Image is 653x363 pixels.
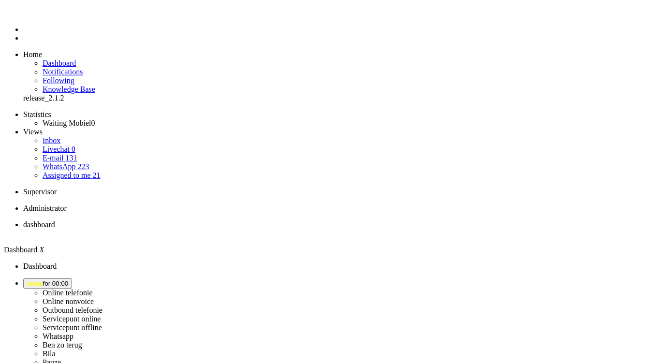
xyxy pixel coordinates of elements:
a: Knowledge base [43,85,95,93]
span: Livechat [43,145,70,153]
i: X [39,246,44,254]
a: Waiting Mobiel [43,119,95,127]
span: E-mail [43,154,64,162]
span: 0 [91,119,95,127]
span: 0 [72,145,75,153]
label: Online telefonie [43,289,93,297]
span: 131 [66,154,77,162]
span: Dashboard [4,246,37,254]
ul: Menu [4,8,649,43]
span: 223 [77,162,89,171]
li: Supervisor [23,188,649,196]
label: Whatsapp [43,332,73,340]
li: Dashboard menu [23,25,649,34]
a: Dashboard menu item [43,59,76,67]
label: Outbound telefonie [43,306,102,314]
li: Statistics [23,110,649,119]
span: dashboard [23,220,55,229]
li: Views [23,128,649,136]
a: E-mail 131 [43,154,77,162]
span: release_2.1.2 [23,94,64,102]
label: Servicepunt online [43,315,101,323]
li: Administrator [23,204,649,213]
span: Dashboard [43,59,76,67]
label: Servicepunt offline [43,323,102,332]
a: Inbox [43,136,60,145]
label: Ben zo terug [43,341,82,349]
span: WhatsApp [43,162,75,171]
div: Close tab [23,229,649,238]
ul: dashboard menu items [4,50,649,102]
span: Knowledge Base [43,85,95,93]
li: Tickets menu [23,34,649,43]
button: awayfor 00:00 [23,278,72,289]
li: Dashboard [23,262,649,271]
a: Following [43,76,74,85]
span: away [27,280,43,287]
span: for 00:00 [27,280,68,287]
a: WhatsApp 223 [43,162,89,171]
a: Notifications menu item [43,68,83,76]
li: Home menu item [23,50,649,59]
a: Omnidesk [23,8,40,16]
span: 21 [93,171,101,179]
label: Bila [43,349,56,358]
a: Assigned to me 21 [43,171,101,179]
span: Notifications [43,68,83,76]
a: Livechat 0 [43,145,75,153]
li: Dashboard [23,220,649,238]
span: Assigned to me [43,171,91,179]
label: Online nonvoice [43,297,94,305]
